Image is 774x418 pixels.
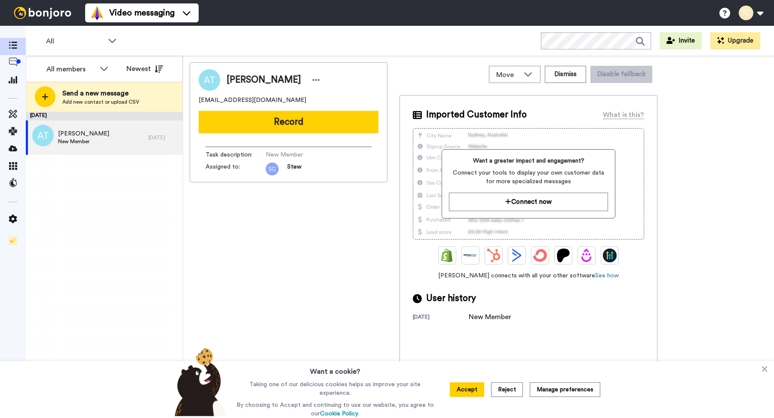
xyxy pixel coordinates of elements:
span: Imported Customer Info [426,108,527,121]
div: All members [46,64,95,74]
button: Accept [450,382,484,397]
div: New Member [469,312,512,322]
img: bear-with-cookie.png [167,347,230,416]
img: Hubspot [487,249,501,262]
button: Newest [120,60,169,77]
img: Shopify [440,249,454,262]
button: Record [199,111,378,133]
span: [PERSON_NAME] [227,74,301,86]
img: ConvertKit [533,249,547,262]
img: ActiveCampaign [510,249,524,262]
div: [DATE] [148,134,178,141]
span: User history [426,292,476,305]
span: Stew [287,163,301,175]
span: Video messaging [109,7,175,19]
span: Want a greater impact and engagement? [449,157,608,165]
img: GoHighLevel [603,249,617,262]
a: See how [595,273,619,279]
div: [DATE] [26,112,183,120]
div: [DATE] [413,313,469,322]
button: Reject [491,382,523,397]
div: What is this? [603,110,644,120]
img: 82d77515-61d0-430a-a333-5535a56e8b0c.png [266,163,279,175]
button: Manage preferences [530,382,600,397]
img: bj-logo-header-white.svg [10,7,75,19]
span: [EMAIL_ADDRESS][DOMAIN_NAME] [199,96,306,104]
span: Add new contact or upload CSV [62,98,139,105]
img: Ontraport [464,249,477,262]
button: Invite [660,32,702,49]
span: Move [496,70,519,80]
span: New Member [266,151,347,159]
span: Connect your tools to display your own customer data for more specialized messages [449,169,608,186]
button: Connect now [449,193,608,211]
p: By choosing to Accept and continuing to use our website, you agree to our . [234,401,436,418]
button: Disable fallback [590,66,652,83]
button: Upgrade [710,32,760,49]
a: Cookie Policy [320,411,358,417]
p: Taking one of our delicious cookies helps us improve your site experience. [234,380,436,397]
span: Task description : [206,151,266,159]
h3: Want a cookie? [310,361,360,377]
span: [PERSON_NAME] connects with all your other software [413,271,644,280]
img: Image of Andrew Talbot [199,69,220,91]
button: Dismiss [545,66,586,83]
span: [PERSON_NAME] [58,129,109,138]
img: at.png [32,125,54,146]
span: All [46,36,104,46]
img: Checklist.svg [9,237,17,245]
img: Drip [580,249,593,262]
img: vm-color.svg [90,6,104,20]
img: Patreon [556,249,570,262]
span: New Member [58,138,109,145]
span: Send a new message [62,88,139,98]
span: Assigned to: [206,163,266,175]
